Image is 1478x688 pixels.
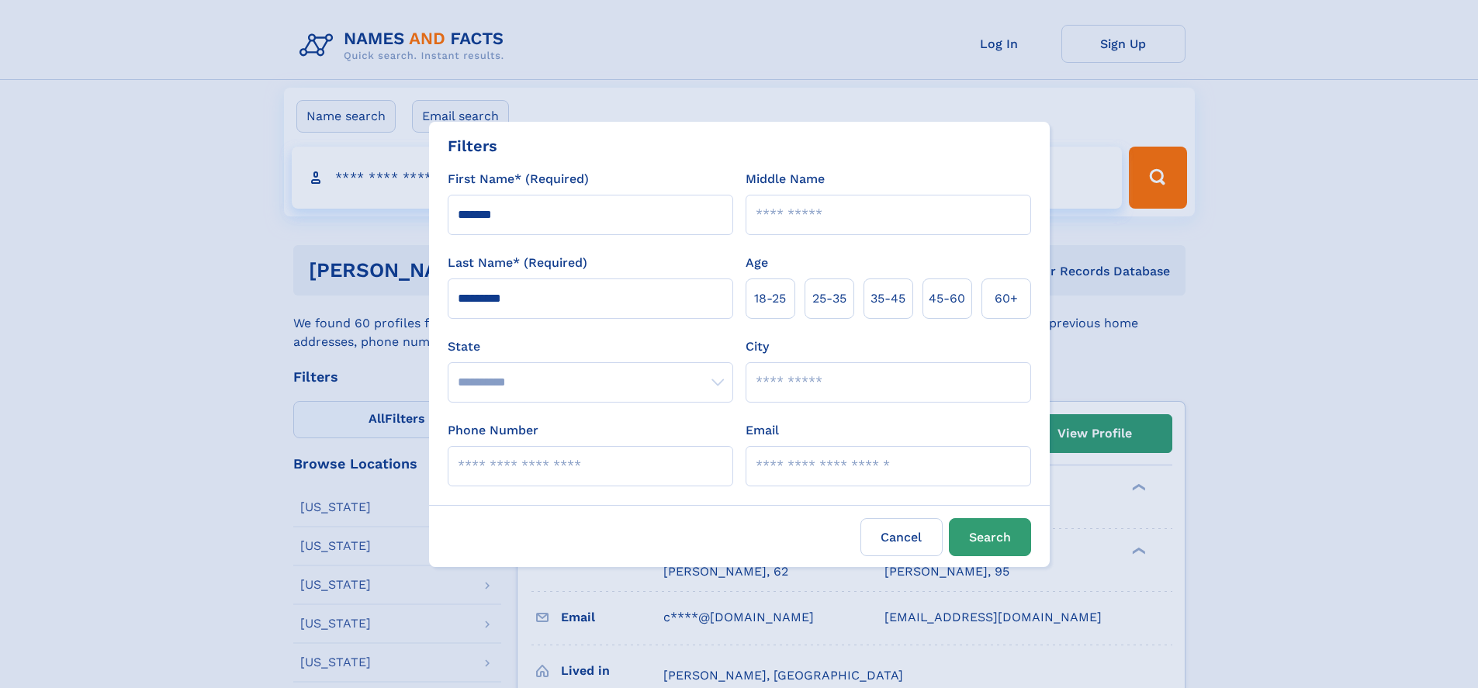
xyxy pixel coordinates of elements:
label: Last Name* (Required) [448,254,587,272]
label: First Name* (Required) [448,170,589,188]
span: 60+ [995,289,1018,308]
span: 25‑35 [812,289,846,308]
label: Age [746,254,768,272]
div: Filters [448,134,497,157]
span: 35‑45 [871,289,905,308]
button: Search [949,518,1031,556]
label: Email [746,421,779,440]
label: Middle Name [746,170,825,188]
label: Phone Number [448,421,538,440]
label: City [746,337,769,356]
label: Cancel [860,518,943,556]
label: State [448,337,733,356]
span: 18‑25 [754,289,786,308]
span: 45‑60 [929,289,965,308]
